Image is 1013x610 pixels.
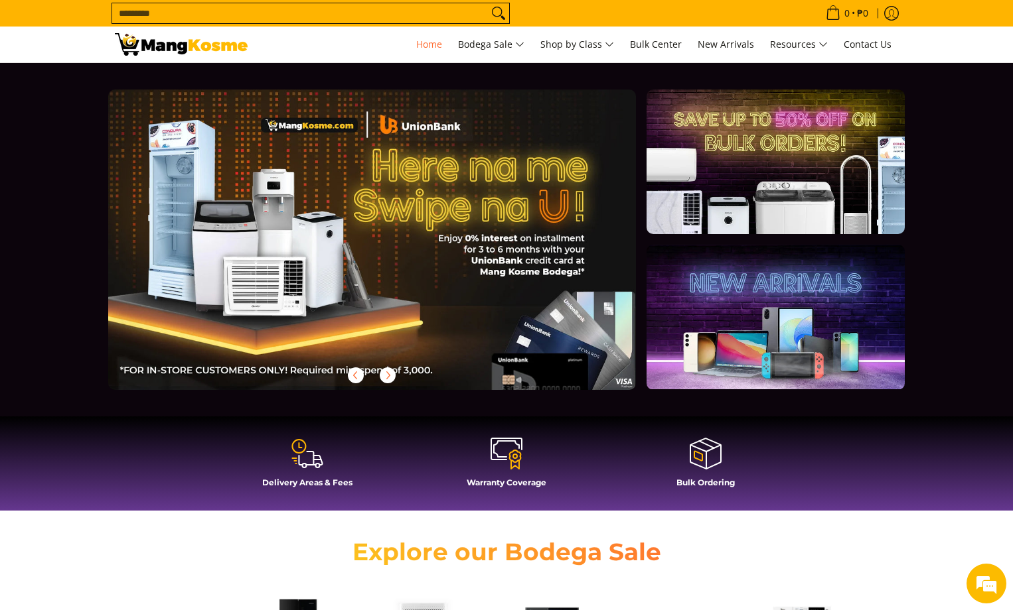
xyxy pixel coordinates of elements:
button: Search [488,3,509,23]
span: Bulk Center [630,38,682,50]
h4: Bulk Ordering [613,477,799,487]
a: Delivery Areas & Fees [214,436,400,497]
span: 0 [842,9,852,18]
a: New Arrivals [691,27,761,62]
span: Home [416,38,442,50]
span: • [822,6,872,21]
div: Chat with us now [69,74,223,91]
h4: Warranty Coverage [414,477,599,487]
a: Bulk Center [623,27,688,62]
a: Shop by Class [534,27,621,62]
h4: Delivery Areas & Fees [214,477,400,487]
a: Bulk Ordering [613,436,799,497]
a: Resources [763,27,834,62]
h2: Explore our Bodega Sale [314,537,699,567]
span: We're online! [77,167,183,301]
nav: Main Menu [261,27,898,62]
a: Warranty Coverage [414,436,599,497]
button: Next [373,361,402,390]
span: New Arrivals [698,38,754,50]
img: Mang Kosme: Your Home Appliances Warehouse Sale Partner! [115,33,248,56]
a: Contact Us [837,27,898,62]
span: Resources [770,36,828,53]
span: ₱0 [855,9,870,18]
button: Previous [341,361,370,390]
span: Bodega Sale [458,36,524,53]
span: Contact Us [844,38,892,50]
div: Minimize live chat window [218,7,250,38]
a: Home [410,27,449,62]
span: Shop by Class [540,36,614,53]
textarea: Type your message and hit 'Enter' [7,362,253,408]
a: Bodega Sale [451,27,531,62]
